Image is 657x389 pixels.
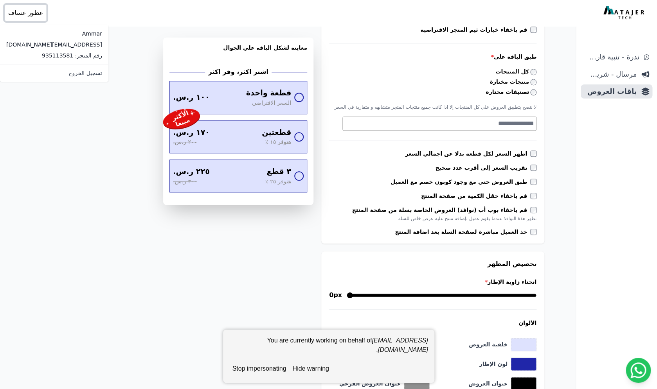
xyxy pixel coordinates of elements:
div: تظهر هذة النوافذ عندما يقوم عميل بإضافة منتج عليه عرض خاص للسلة [329,215,536,222]
button: عطور عساف [5,5,47,21]
label: خذ العميل مباشرة لصفحة السلة بعد اضافة المنتج [395,228,530,236]
label: قم باخفاء حقل الكمية من صفحة المنتج [421,192,530,200]
span: هتوفر ٢٥ ٪ [265,177,291,186]
h3: معاينة لشكل الباقه علي الجوال [169,44,307,61]
span: ٢٢٥ ر.س. [173,166,210,177]
label: قم باخفاء بوب أب (نوافذ) العروض الخاصة بسلة من صفحة المنتج [352,206,530,214]
label: عنوان العروض [468,380,511,387]
span: قطعة واحدة [246,88,291,99]
p: لا ننصح بتطبيق العروض علي كل المنتجات إلا اذا كانت جميع منتجات المتجر متشابهه و متقاربة في السعر [329,104,536,110]
span: هتوفر ١٥ ٪ [265,138,291,147]
label: خلفية العروض [469,341,511,348]
p: Ammar [6,30,102,38]
textarea: Search [343,119,534,128]
label: اظهر السعر لكل قطعة بدلا عن اجمالي السعر [405,150,530,158]
p: [EMAIL_ADDRESS][DOMAIN_NAME] [6,41,102,48]
input: تصنيفات مختارة [530,89,536,95]
span: 0px [329,290,342,300]
button: hide warning [289,361,332,376]
label: انحناء زاوية الإطار [329,278,536,286]
button: stop impersonating [229,361,290,376]
label: طبق العروض حتي مع وجود كوبون خصم مع العميل [391,178,530,186]
span: ٢٠٠ ر.س. [173,138,197,147]
input: كل المنتجات [530,69,536,75]
label: لون الإطار [479,360,511,368]
label: كل المنتجات [495,68,536,76]
span: ١٧٠ ر.س. [173,127,210,138]
img: MatajerTech Logo [603,6,646,20]
span: مرسال - شريط دعاية [584,69,637,80]
label: تقريب السعر إلى أقرب عدد صحيح [435,164,530,172]
button: toggle color picker dialog [511,358,536,370]
h2: اشتر اكثر، وفر اكثر [208,67,268,77]
div: You are currently working on behalf of . [229,336,428,361]
label: تصنيفات مختارة [486,88,536,96]
label: منتجات مختارة [490,78,536,86]
button: toggle color picker dialog [511,338,536,351]
span: ١٠٠ ر.س. [173,92,210,103]
p: رقم المتجر: 935113581 [6,52,102,59]
span: السعر الافتراضي [252,99,291,108]
label: قم باخفاء خيارات ثيم المتجر الافتراضية [420,26,530,34]
h3: تخصيص المظهر [329,259,536,269]
span: عطور عساف [8,8,43,18]
label: طبق الباقة على [329,53,536,61]
input: منتجات مختارة [530,79,536,85]
span: قطعتين [262,127,291,138]
h4: الألوان [329,319,536,327]
span: ٣ قطع [266,166,291,177]
span: ٣٠٠ ر.س. [173,177,197,186]
span: ندرة - تنبية قارب علي النفاذ [584,52,639,63]
em: [EMAIL_ADDRESS][DOMAIN_NAME] [372,337,428,353]
span: باقات العروض [584,86,637,97]
div: الأكثر مبيعا [170,109,193,129]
